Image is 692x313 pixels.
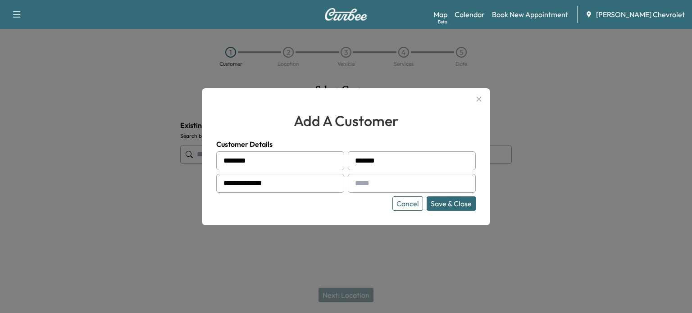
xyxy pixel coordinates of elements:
a: MapBeta [433,9,447,20]
div: Beta [438,18,447,25]
button: Cancel [392,196,423,211]
button: Save & Close [427,196,476,211]
img: Curbee Logo [324,8,368,21]
h2: add a customer [216,110,476,132]
a: Calendar [455,9,485,20]
h4: Customer Details [216,139,476,150]
a: Book New Appointment [492,9,568,20]
span: [PERSON_NAME] Chevrolet [596,9,685,20]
